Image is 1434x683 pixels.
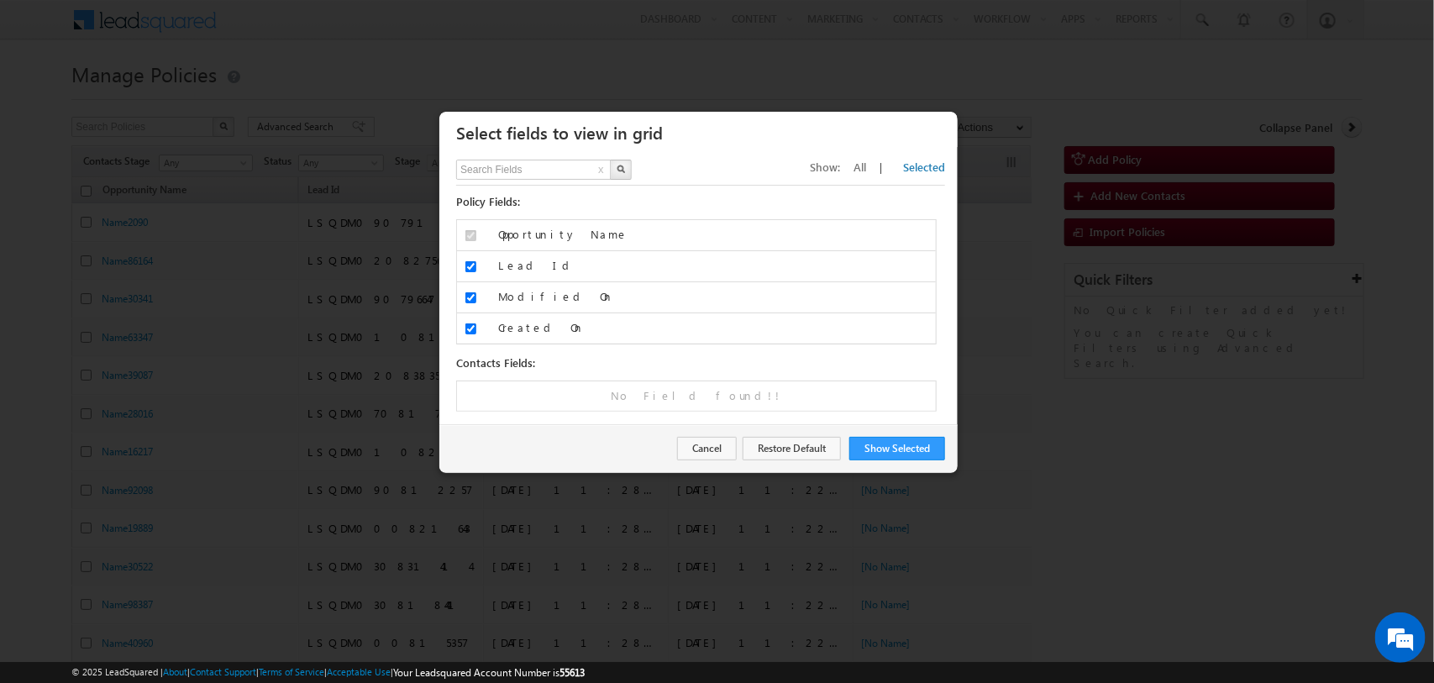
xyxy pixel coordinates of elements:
[71,665,585,680] span: © 2025 LeadSquared | | | | |
[456,118,952,147] h3: Select fields to view in grid
[880,160,890,174] span: |
[393,666,585,679] span: Your Leadsquared Account Number is
[743,437,841,460] button: Restore Default
[276,8,316,49] div: Minimize live chat window
[810,160,840,174] span: Show:
[190,666,256,677] a: Contact Support
[559,666,585,679] span: 55613
[87,88,282,110] div: Chat with us now
[596,160,607,181] button: x
[457,381,936,410] div: No Field found!!
[465,230,476,241] input: Select/Unselect Column
[498,227,936,242] label: Opportunity Name
[903,160,945,174] span: Selected
[849,437,945,460] button: Show Selected
[498,320,936,335] label: Created On
[854,160,866,174] span: All
[163,666,187,677] a: About
[677,437,737,460] button: Cancel
[465,323,476,334] input: Select/Unselect Column
[22,155,307,503] textarea: Type your message and hit 'Enter'
[228,518,305,540] em: Start Chat
[498,289,936,304] label: Modified On
[498,258,936,273] label: Lead Id
[327,666,391,677] a: Acceptable Use
[465,292,476,303] input: Select/Unselect Column
[259,666,324,677] a: Terms of Service
[29,88,71,110] img: d_60004797649_company_0_60004797649
[456,186,945,219] div: Policy Fields:
[465,261,476,272] input: Select/Unselect Column
[456,344,945,381] div: Contacts Fields:
[617,165,625,173] img: Search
